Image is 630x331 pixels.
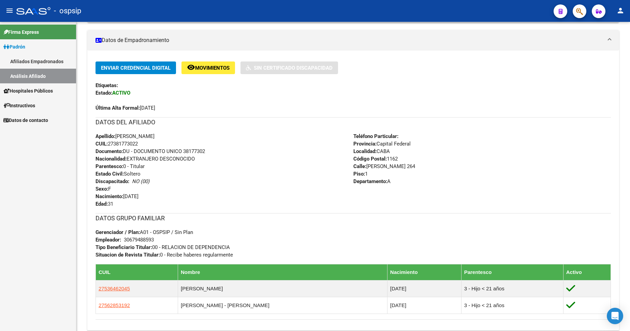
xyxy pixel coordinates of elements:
[3,28,39,36] span: Firma Express
[96,229,140,235] strong: Gerenciador / Plan:
[387,264,461,280] th: Nacimiento
[181,61,235,74] button: Movimientos
[353,163,415,169] span: [PERSON_NAME] 264
[96,186,108,192] strong: Sexo:
[96,193,123,199] strong: Nacimiento:
[3,102,35,109] span: Instructivos
[178,297,387,314] td: [PERSON_NAME] - [PERSON_NAME]
[96,201,108,207] strong: Edad:
[96,264,178,280] th: CUIL
[353,156,398,162] span: 1162
[96,90,112,96] strong: Estado:
[87,30,619,51] mat-expansion-panel-header: Datos de Empadronamiento
[353,163,366,169] strong: Calle:
[178,280,387,297] td: [PERSON_NAME]
[96,229,193,235] span: A01 - OSPSIP / Sin Plan
[87,51,619,331] div: Datos de Empadronamiento
[96,133,115,139] strong: Apellido:
[461,297,563,314] td: 3 - Hijo < 21 años
[99,286,130,291] span: 27536462045
[54,3,81,18] span: - ospsip
[96,237,121,243] strong: Empleador:
[461,264,563,280] th: Parentesco
[3,116,48,124] span: Datos de contacto
[607,308,623,324] div: Open Intercom Messenger
[96,244,230,250] span: 00 - RELACION DE DEPENDENCIA
[3,87,53,95] span: Hospitales Públicos
[387,280,461,297] td: [DATE]
[353,171,368,177] span: 1
[96,201,113,207] span: 31
[96,37,603,44] mat-panel-title: Datos de Empadronamiento
[96,171,141,177] span: Soltero
[96,186,111,192] span: F
[112,90,130,96] strong: ACTIVO
[101,65,171,71] span: Enviar Credencial Digital
[96,82,118,88] strong: Etiquetas:
[96,141,108,147] strong: CUIL:
[353,141,411,147] span: Capital Federal
[96,118,611,127] h3: DATOS DEL AFILIADO
[96,133,155,139] span: [PERSON_NAME]
[353,178,387,184] strong: Departamento:
[461,280,563,297] td: 3 - Hijo < 21 años
[96,252,160,258] strong: Situacion de Revista Titular:
[96,193,138,199] span: [DATE]
[124,236,154,244] div: 30679488593
[96,105,140,111] strong: Última Alta Formal:
[96,178,129,184] strong: Discapacitado:
[178,264,387,280] th: Nombre
[132,178,149,184] i: NO (00)
[353,171,365,177] strong: Piso:
[240,61,338,74] button: Sin Certificado Discapacidad
[96,156,127,162] strong: Nacionalidad:
[96,244,152,250] strong: Tipo Beneficiario Titular:
[353,133,398,139] strong: Teléfono Particular:
[96,163,123,169] strong: Parentesco:
[96,156,195,162] span: EXTRANJERO DESCONOCIDO
[99,302,130,308] span: 27562853192
[96,148,123,154] strong: Documento:
[96,163,145,169] span: 0 - Titular
[195,65,230,71] span: Movimientos
[563,264,611,280] th: Activo
[387,297,461,314] td: [DATE]
[3,43,25,51] span: Padrón
[353,178,391,184] span: A
[353,148,377,154] strong: Localidad:
[353,141,377,147] strong: Provincia:
[96,252,233,258] span: 0 - Recibe haberes regularmente
[187,63,195,71] mat-icon: remove_red_eye
[5,6,14,15] mat-icon: menu
[96,213,611,223] h3: DATOS GRUPO FAMILIAR
[96,105,155,111] span: [DATE]
[353,148,390,154] span: CABA
[96,141,138,147] span: 27381773022
[96,171,124,177] strong: Estado Civil:
[96,61,176,74] button: Enviar Credencial Digital
[254,65,333,71] span: Sin Certificado Discapacidad
[353,156,387,162] strong: Código Postal:
[96,148,205,154] span: DU - DOCUMENTO UNICO 38177302
[616,6,625,15] mat-icon: person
